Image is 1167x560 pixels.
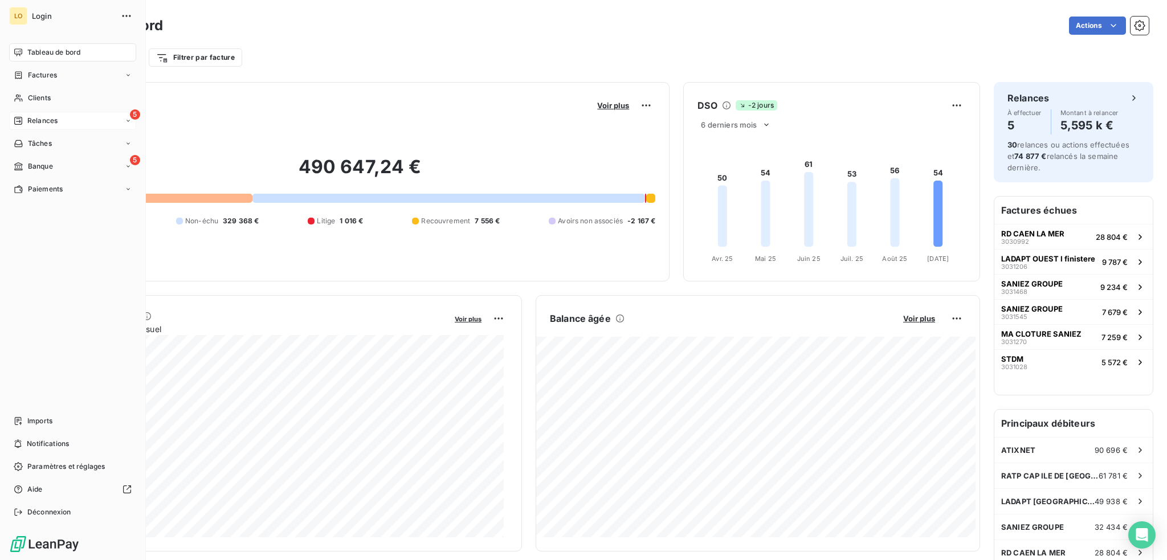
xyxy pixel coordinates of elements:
[697,99,717,112] h6: DSO
[32,11,114,21] span: Login
[1096,232,1128,242] span: 28 804 €
[130,155,140,165] span: 5
[1095,548,1128,557] span: 28 804 €
[1007,140,1017,149] span: 30
[223,216,259,226] span: 329 368 €
[883,255,908,263] tspan: Août 25
[994,324,1153,349] button: MA CLOTURE SANIEZ30312707 259 €
[1001,338,1027,345] span: 3031270
[455,315,482,323] span: Voir plus
[27,484,43,494] span: Aide
[1101,333,1128,342] span: 7 259 €
[1101,358,1128,367] span: 5 572 €
[9,7,27,25] div: LO
[1100,283,1128,292] span: 9 234 €
[1060,116,1119,134] h4: 5,595 k €
[28,138,52,149] span: Tâches
[27,439,69,449] span: Notifications
[712,255,733,263] tspan: Avr. 25
[27,116,58,126] span: Relances
[558,216,623,226] span: Avoirs non associés
[28,161,53,171] span: Banque
[130,109,140,120] span: 5
[1001,354,1023,363] span: STDM
[1001,288,1027,295] span: 3031468
[903,314,935,323] span: Voir plus
[597,101,629,110] span: Voir plus
[64,323,447,335] span: Chiffre d'affaires mensuel
[27,47,80,58] span: Tableau de bord
[64,156,655,190] h2: 490 647,24 €
[28,184,63,194] span: Paiements
[9,480,136,498] a: Aide
[340,216,363,226] span: 1 016 €
[736,100,777,111] span: -2 jours
[928,255,949,263] tspan: [DATE]
[1001,522,1064,532] span: SANIEZ GROUPE
[28,70,57,80] span: Factures
[1007,116,1042,134] h4: 5
[27,461,105,472] span: Paramètres et réglages
[840,255,863,263] tspan: Juil. 25
[1001,471,1099,480] span: RATP CAP ILE DE [GEOGRAPHIC_DATA]
[900,313,939,324] button: Voir plus
[994,299,1153,324] button: SANIEZ GROUPE30315457 679 €
[1099,471,1128,480] span: 61 781 €
[994,249,1153,274] button: LADAPT OUEST I finistere30312069 787 €
[1001,238,1029,245] span: 3030992
[1001,254,1095,263] span: LADAPT OUEST I finistere
[1060,109,1119,116] span: Montant à relancer
[28,93,51,103] span: Clients
[1001,313,1027,320] span: 3031545
[701,120,757,129] span: 6 derniers mois
[797,255,821,263] tspan: Juin 25
[9,535,80,553] img: Logo LeanPay
[1001,229,1064,238] span: RD CAEN LA MER
[1102,257,1128,267] span: 9 787 €
[1007,140,1129,172] span: relances ou actions effectuées et relancés la semaine dernière.
[627,216,655,226] span: -2 167 €
[451,313,485,324] button: Voir plus
[550,312,611,325] h6: Balance âgée
[1001,497,1095,506] span: LADAPT [GEOGRAPHIC_DATA] ([GEOGRAPHIC_DATA])
[594,100,633,111] button: Voir plus
[994,224,1153,249] button: RD CAEN LA MER303099228 804 €
[1095,522,1128,532] span: 32 434 €
[1007,109,1042,116] span: À effectuer
[1069,17,1126,35] button: Actions
[1001,304,1063,313] span: SANIEZ GROUPE
[994,274,1153,299] button: SANIEZ GROUPE30314689 234 €
[1001,329,1082,338] span: MA CLOTURE SANIEZ
[421,216,470,226] span: Recouvrement
[994,410,1153,437] h6: Principaux débiteurs
[317,216,335,226] span: Litige
[1128,521,1156,549] div: Open Intercom Messenger
[475,216,500,226] span: 7 556 €
[27,507,71,517] span: Déconnexion
[1001,263,1027,270] span: 3031206
[994,197,1153,224] h6: Factures échues
[185,216,218,226] span: Non-échu
[149,48,242,67] button: Filtrer par facture
[1001,548,1066,557] span: RD CAEN LA MER
[1007,91,1049,105] h6: Relances
[1014,152,1046,161] span: 74 877 €
[994,349,1153,374] button: STDM30310285 572 €
[1095,445,1128,455] span: 90 696 €
[1001,279,1063,288] span: SANIEZ GROUPE
[1095,497,1128,506] span: 49 938 €
[1001,445,1035,455] span: ATIXNET
[1001,363,1027,370] span: 3031028
[755,255,776,263] tspan: Mai 25
[1102,308,1128,317] span: 7 679 €
[27,416,52,426] span: Imports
